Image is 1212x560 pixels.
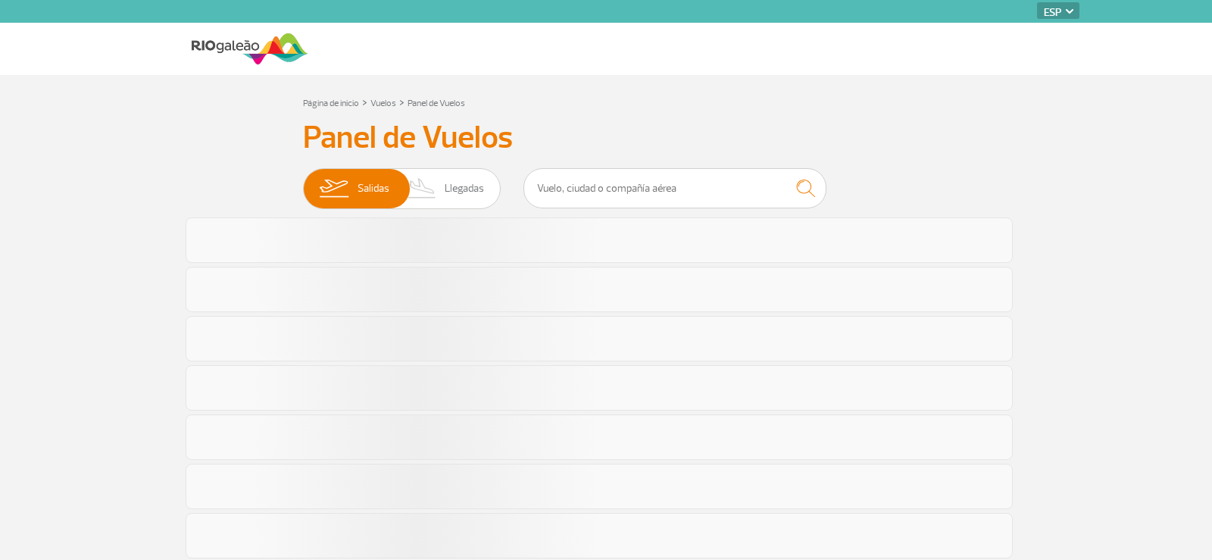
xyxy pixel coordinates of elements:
img: slider-desembarque [400,169,445,208]
span: Llegadas [445,169,484,208]
span: Salidas [358,169,389,208]
a: Página de inicio [303,98,359,109]
a: Vuelos [370,98,396,109]
a: > [362,93,367,111]
input: Vuelo, ciudad o compañía aérea [523,168,826,208]
img: slider-embarque [310,169,358,208]
h3: Panel de Vuelos [303,119,909,157]
a: > [399,93,405,111]
a: Panel de Vuelos [408,98,465,109]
